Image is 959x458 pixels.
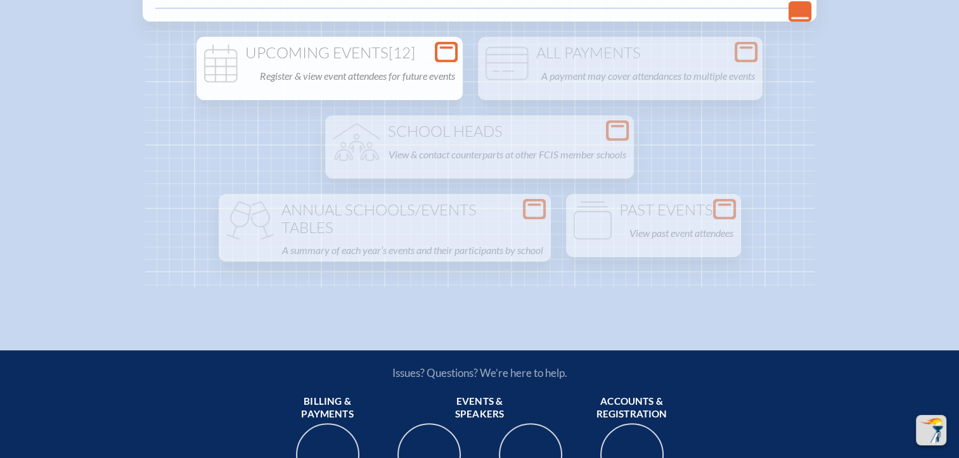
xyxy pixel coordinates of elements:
[629,224,733,242] p: View past event attendees
[541,67,755,85] p: A payment may cover attendances to multiple events
[202,44,458,62] h1: Upcoming Events
[434,395,525,421] span: Events & speakers
[282,395,373,421] span: Billing & payments
[586,395,678,421] span: Accounts & registration
[571,201,736,219] h1: Past Events
[257,366,703,379] p: Issues? Questions? We’re here to help.
[389,43,415,62] span: [12]
[224,201,546,236] h1: Annual Schools/Events Tables
[483,44,757,62] h1: All Payments
[260,67,455,85] p: Register & view event attendees for future events
[918,417,944,443] img: To the top
[330,123,629,141] h1: School Heads
[282,241,543,259] p: A summary of each year’s events and their participants by school
[916,415,946,445] button: Scroll Top
[389,146,626,163] p: View & contact counterparts at other FCIS member schools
